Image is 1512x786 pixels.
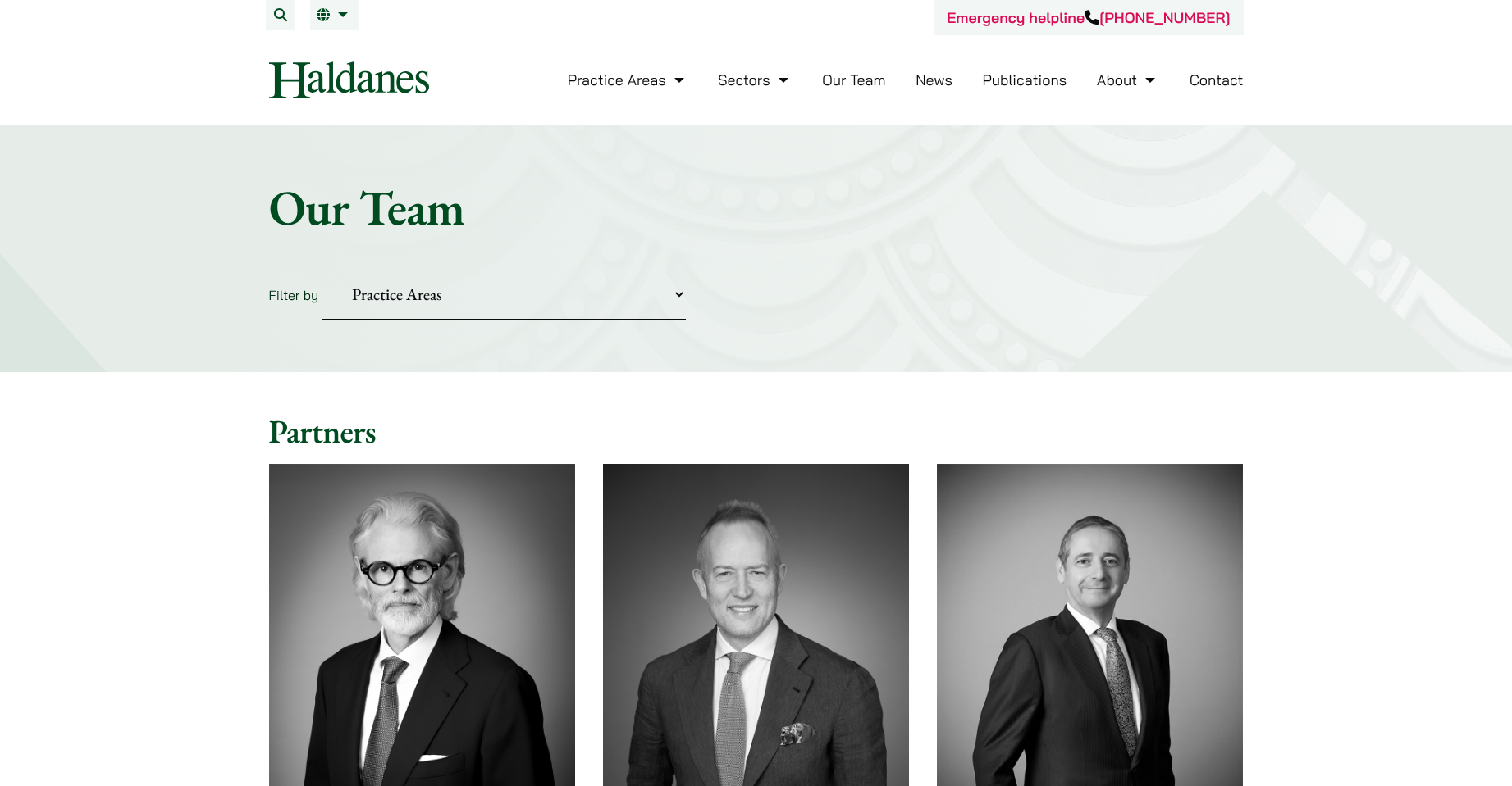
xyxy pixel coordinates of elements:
[269,287,319,303] label: Filter by
[317,8,352,21] a: EN
[822,70,885,89] a: Our Team
[269,411,1244,451] h2: Partners
[983,70,1067,89] a: Publications
[1190,70,1244,89] a: Contact
[947,8,1230,27] a: Emergency helpline[PHONE_NUMBER]
[269,61,429,98] img: Logo of Haldanes
[718,70,792,89] a: Sectors
[916,70,952,89] a: News
[1097,70,1159,89] a: About
[269,178,1244,237] h1: Our Team
[568,70,688,89] a: Practice Areas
